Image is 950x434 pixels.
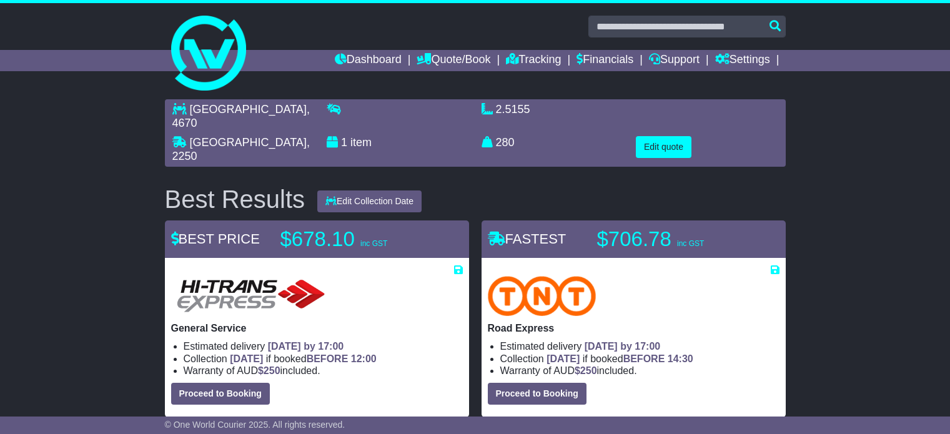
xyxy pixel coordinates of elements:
a: Tracking [506,50,561,71]
p: Road Express [488,322,779,334]
span: if booked [230,353,376,364]
p: $678.10 [280,227,437,252]
li: Collection [500,353,779,365]
a: Financials [576,50,633,71]
button: Proceed to Booking [488,383,586,405]
span: BEFORE [307,353,349,364]
button: Proceed to Booking [171,383,270,405]
span: , 2250 [172,136,310,162]
img: TNT Domestic: Road Express [488,276,596,316]
span: 2.5155 [496,103,530,116]
li: Estimated delivery [500,340,779,352]
a: Dashboard [335,50,402,71]
span: item [350,136,372,149]
li: Warranty of AUD included. [184,365,463,377]
a: Support [649,50,700,71]
p: $706.78 [597,227,753,252]
span: © One World Courier 2025. All rights reserved. [165,420,345,430]
li: Collection [184,353,463,365]
span: if booked [547,353,693,364]
span: BEFORE [623,353,665,364]
div: Best Results [159,185,312,213]
span: 250 [580,365,597,376]
span: BEST PRICE [171,231,260,247]
span: [GEOGRAPHIC_DATA] [190,103,307,116]
a: Settings [715,50,770,71]
span: 14:30 [668,353,693,364]
li: Estimated delivery [184,340,463,352]
span: 12:00 [351,353,377,364]
span: , 4670 [172,103,310,129]
span: inc GST [677,239,704,248]
li: Warranty of AUD included. [500,365,779,377]
span: $ [575,365,597,376]
button: Edit Collection Date [317,190,422,212]
span: 250 [264,365,280,376]
span: [DATE] by 17:00 [268,341,344,352]
button: Edit quote [636,136,691,158]
span: [DATE] [547,353,580,364]
span: 280 [496,136,515,149]
p: General Service [171,322,463,334]
span: 1 [341,136,347,149]
span: inc GST [360,239,387,248]
span: FASTEST [488,231,567,247]
span: [GEOGRAPHIC_DATA] [190,136,307,149]
img: HiTrans: General Service [171,276,331,316]
a: Quote/Book [417,50,490,71]
span: $ [258,365,280,376]
span: [DATE] [230,353,263,364]
span: [DATE] by 17:00 [585,341,661,352]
